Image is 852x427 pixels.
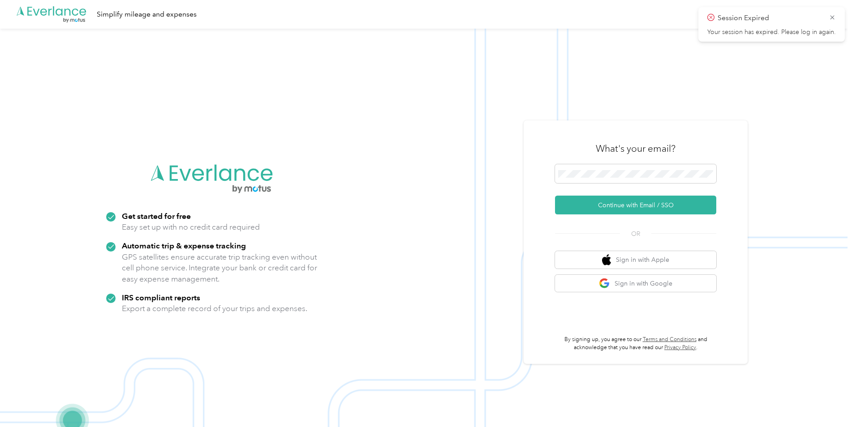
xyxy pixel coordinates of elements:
[555,196,716,214] button: Continue with Email / SSO
[596,142,676,155] h3: What's your email?
[555,336,716,351] p: By signing up, you agree to our and acknowledge that you have read our .
[122,252,318,285] p: GPS satellites ensure accurate trip tracking even without cell phone service. Integrate your bank...
[718,13,822,24] p: Session Expired
[122,303,307,314] p: Export a complete record of your trips and expenses.
[602,254,611,265] img: apple logo
[555,275,716,292] button: google logoSign in with Google
[97,9,197,20] div: Simplify mileage and expenses
[664,344,696,351] a: Privacy Policy
[707,28,836,36] p: Your session has expired. Please log in again.
[122,293,200,302] strong: IRS compliant reports
[620,229,651,239] span: OR
[555,251,716,269] button: apple logoSign in with Apple
[599,278,610,289] img: google logo
[643,336,697,343] a: Terms and Conditions
[802,377,852,427] iframe: Everlance-gr Chat Button Frame
[122,241,246,250] strong: Automatic trip & expense tracking
[122,211,191,221] strong: Get started for free
[122,222,260,233] p: Easy set up with no credit card required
